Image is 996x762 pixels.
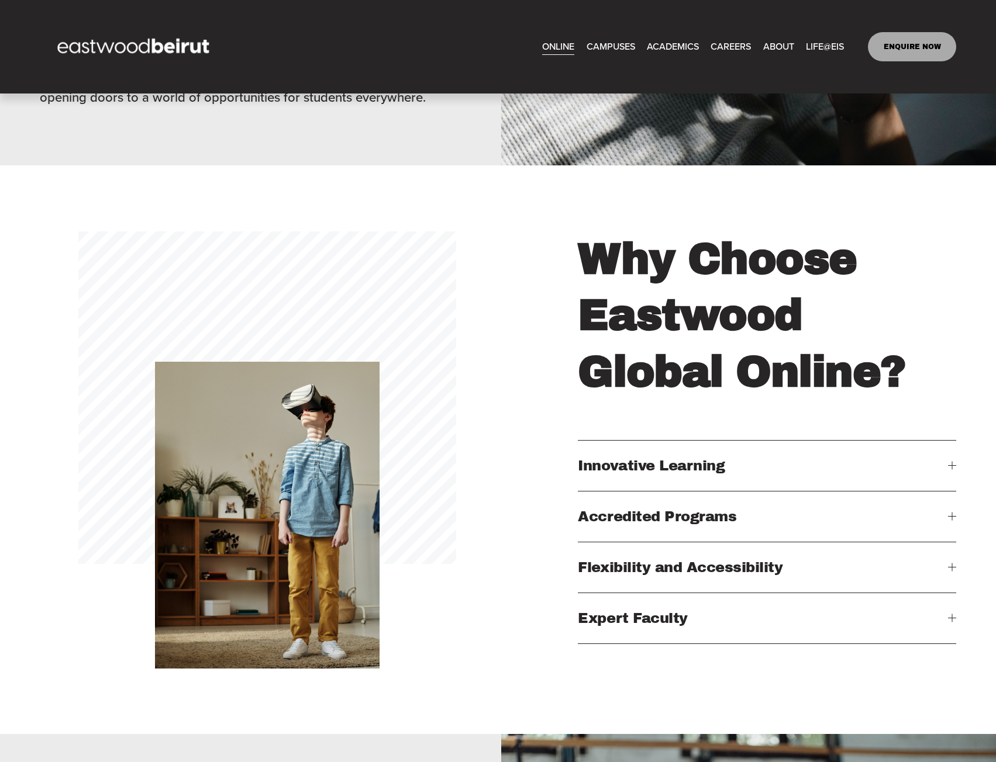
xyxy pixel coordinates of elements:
a: folder dropdown [587,37,635,56]
img: EastwoodIS Global Site [40,17,230,77]
a: ENQUIRE NOW [868,32,956,61]
button: Accredited Programs [578,491,956,542]
span: Flexibility and Accessibility [578,560,947,575]
span: Innovative Learning [578,458,947,473]
a: ONLINE [542,37,574,56]
span: CAMPUSES [587,38,635,55]
button: Innovative Learning [578,441,956,491]
a: CAREERS [711,37,751,56]
span: Expert Faculty [578,611,947,626]
button: Expert Faculty [578,593,956,643]
a: folder dropdown [806,37,844,56]
span: Accredited Programs [578,509,947,524]
span: ABOUT [763,38,794,55]
a: folder dropdown [647,37,699,56]
strong: Why Choose Eastwood Global Online? [578,236,905,396]
span: ACADEMICS [647,38,699,55]
button: Flexibility and Accessibility [578,542,956,593]
span: LIFE@EIS [806,38,844,55]
a: folder dropdown [763,37,794,56]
